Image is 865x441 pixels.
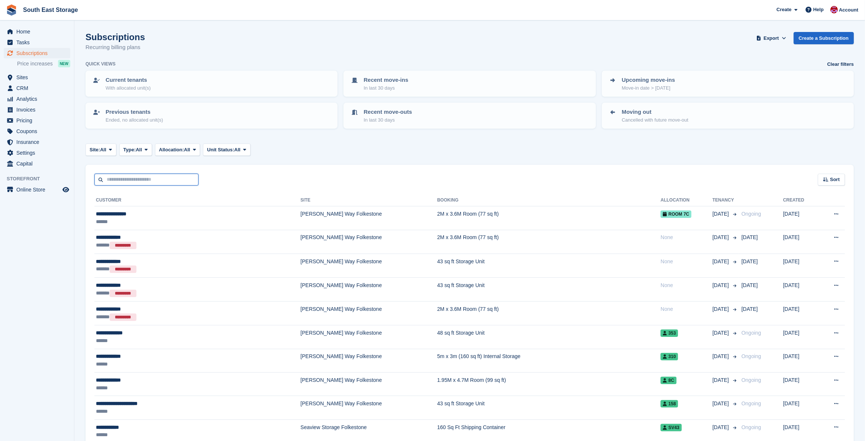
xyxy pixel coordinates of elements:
[234,146,241,154] span: All
[300,349,437,372] td: [PERSON_NAME] Way Folkestone
[106,116,163,124] p: Ended, no allocated unit(s)
[4,184,70,195] a: menu
[661,210,691,218] span: Room 7c
[437,194,661,206] th: Booking
[100,146,106,154] span: All
[830,176,840,183] span: Sort
[119,144,152,156] button: Type: All
[16,184,61,195] span: Online Store
[4,104,70,115] a: menu
[713,281,730,289] span: [DATE]
[437,277,661,301] td: 43 sq ft Storage Unit
[106,76,151,84] p: Current tenants
[300,396,437,419] td: [PERSON_NAME] Way Folkestone
[742,353,761,359] span: Ongoing
[764,35,779,42] span: Export
[58,60,70,67] div: NEW
[839,6,858,14] span: Account
[437,325,661,349] td: 48 sq ft Storage Unit
[661,281,712,289] div: None
[184,146,190,154] span: All
[86,71,337,96] a: Current tenants With allocated unit(s)
[4,48,70,58] a: menu
[300,277,437,301] td: [PERSON_NAME] Way Folkestone
[16,148,61,158] span: Settings
[742,377,761,383] span: Ongoing
[742,424,761,430] span: Ongoing
[742,306,758,312] span: [DATE]
[61,185,70,194] a: Preview store
[155,144,200,156] button: Allocation: All
[713,424,730,431] span: [DATE]
[713,376,730,384] span: [DATE]
[755,32,788,44] button: Export
[622,76,675,84] p: Upcoming move-ins
[777,6,791,13] span: Create
[713,400,730,408] span: [DATE]
[622,108,688,116] p: Moving out
[713,234,730,241] span: [DATE]
[813,6,824,13] span: Help
[661,234,712,241] div: None
[783,349,819,372] td: [DATE]
[20,4,81,16] a: South East Storage
[783,373,819,396] td: [DATE]
[7,175,74,183] span: Storefront
[742,258,758,264] span: [DATE]
[136,146,142,154] span: All
[742,211,761,217] span: Ongoing
[159,146,184,154] span: Allocation:
[783,396,819,419] td: [DATE]
[437,254,661,277] td: 43 sq ft Storage Unit
[300,206,437,230] td: [PERSON_NAME] Way Folkestone
[344,103,595,128] a: Recent move-outs In last 30 days
[300,254,437,277] td: [PERSON_NAME] Way Folkestone
[4,72,70,83] a: menu
[661,377,676,384] span: 8C
[344,71,595,96] a: Recent move-ins In last 30 days
[783,302,819,325] td: [DATE]
[661,353,678,360] span: 310
[783,206,819,230] td: [DATE]
[742,400,761,406] span: Ongoing
[203,144,250,156] button: Unit Status: All
[783,325,819,349] td: [DATE]
[4,26,70,37] a: menu
[16,48,61,58] span: Subscriptions
[622,84,675,92] p: Move-in date > [DATE]
[713,210,730,218] span: [DATE]
[437,349,661,372] td: 5m x 3m (160 sq ft) Internal Storage
[300,325,437,349] td: [PERSON_NAME] Way Folkestone
[742,282,758,288] span: [DATE]
[437,373,661,396] td: 1.95M x 4.7M Room (99 sq ft)
[713,329,730,337] span: [DATE]
[437,302,661,325] td: 2M x 3.6M Room (77 sq ft)
[661,305,712,313] div: None
[783,254,819,277] td: [DATE]
[364,84,408,92] p: In last 30 days
[661,400,678,408] span: 158
[16,115,61,126] span: Pricing
[4,137,70,147] a: menu
[106,84,151,92] p: With allocated unit(s)
[4,37,70,48] a: menu
[16,26,61,37] span: Home
[713,353,730,360] span: [DATE]
[16,83,61,93] span: CRM
[16,72,61,83] span: Sites
[4,94,70,104] a: menu
[4,115,70,126] a: menu
[603,71,853,96] a: Upcoming move-ins Move-in date > [DATE]
[4,148,70,158] a: menu
[4,158,70,169] a: menu
[300,230,437,254] td: [PERSON_NAME] Way Folkestone
[300,194,437,206] th: Site
[207,146,234,154] span: Unit Status:
[437,396,661,419] td: 43 sq ft Storage Unit
[94,194,300,206] th: Customer
[437,230,661,254] td: 2M x 3.6M Room (77 sq ft)
[437,206,661,230] td: 2M x 3.6M Room (77 sq ft)
[603,103,853,128] a: Moving out Cancelled with future move-out
[85,61,116,67] h6: Quick views
[830,6,838,13] img: Roger Norris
